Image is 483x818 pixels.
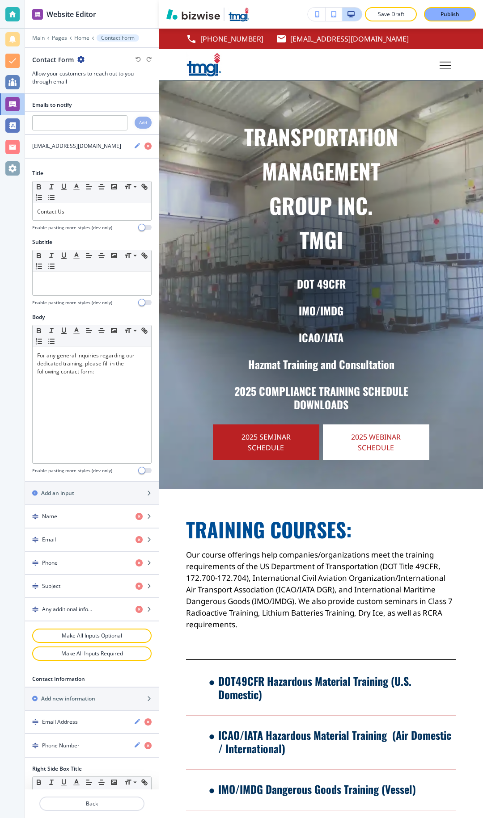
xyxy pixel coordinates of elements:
p: Make All Inputs Required [44,650,140,658]
h2: Add new information [41,695,95,703]
span: 2025 SEMINAR SCHEDULE [225,432,308,453]
a: 2025 WEBINAR SCHEDULE [323,424,429,460]
p: Save Draft [377,10,405,18]
strong: ICAO/IATA [299,329,343,345]
img: Drag [32,513,38,520]
img: Drag [32,537,38,543]
p: Contact Us [37,208,147,216]
h4: [EMAIL_ADDRESS][DOMAIN_NAME] [32,142,121,150]
span: 2025 WEBINAR SCHEDULE [335,432,418,453]
h4: Enable pasting more styles (dev only) [32,467,112,474]
button: Make All Inputs Optional [32,629,152,643]
h4: Phone [42,559,58,567]
a: DOT49CFR Hazardous Material Training (U.S. Domestic) [218,673,414,702]
h3: Allow your customers to reach out to you through email [32,70,152,86]
h4: Enable pasting more styles (dev only) [32,299,112,306]
h4: Phone Number [42,742,80,750]
h4: Subject [42,582,60,590]
button: Toggle hamburger navigation menu [435,54,456,76]
p: Contact Form [101,35,135,41]
button: DragName [25,505,159,529]
button: [EMAIL_ADDRESS][DOMAIN_NAME] [25,135,159,159]
h4: Email [42,536,56,544]
button: Add new information [25,688,159,710]
video: Banner Image [159,80,483,489]
p: Our course offerings help companies/organizations meet the training requirements of the US Depart... [186,549,456,630]
button: Publish [424,7,476,21]
strong: GROUP INC. [269,189,373,221]
button: DragPhone [25,552,159,575]
strong: TMGI [300,224,343,256]
img: Drag [32,742,38,749]
h4: Email Address [42,718,78,726]
a: ICAO/IATA Hazardous Material Training (Air Domestic / International) [218,727,454,756]
a: [EMAIL_ADDRESS][DOMAIN_NAME] [276,32,409,46]
button: DragAny additional info... [25,598,159,621]
p: Make All Inputs Optional [44,632,140,640]
button: Contact Form [97,34,139,42]
a: 2025 SEMINAR SCHEDULE [213,424,319,460]
h4: Add [139,119,147,126]
button: Make All Inputs Required [32,646,152,661]
a: IMO/IMDG Dangerous Goods Training (Vessel) [218,781,416,797]
img: Drag [32,719,38,725]
p: Back [40,800,144,808]
h4: Enable pasting more styles (dev only) [32,224,112,231]
button: Save Draft [365,7,417,21]
p: Publish [441,10,459,18]
strong: TRAINING COURSES: [186,514,352,544]
h2: Title [32,169,43,177]
button: Main [32,35,45,41]
button: Pages [52,35,67,41]
h2: Add an input [41,489,74,497]
h4: Name [42,512,57,520]
img: Drag [32,560,38,566]
img: TMGI HAZMAT [186,52,222,76]
button: DragEmail [25,529,159,552]
h2: Website Editor [47,9,96,20]
button: Add an input [25,482,159,504]
p: [PHONE_NUMBER] [200,32,263,46]
h2: Right Side Box Title [32,765,82,773]
h2: Contact Form [32,55,74,64]
h2: Emails to notify [32,101,72,109]
img: Drag [32,583,38,589]
button: DragEmail Address [25,711,159,734]
strong: DOT 49CFR [297,276,346,292]
h2: Subtitle [32,238,52,246]
strong: IMO/IMDG [299,302,343,319]
img: Drag [32,606,38,612]
h2: Contact Information [32,675,159,683]
strong: TRANSPORTATION MANAGEMENT [244,121,403,187]
strong: 2025 COMPLIANCE TRAINING SCHEDULE DOWNLOADS [234,383,411,412]
img: editor icon [32,9,43,20]
h4: Any additional info... [42,605,92,613]
img: Your Logo [228,7,250,21]
p: [EMAIL_ADDRESS][DOMAIN_NAME] [290,32,409,46]
button: Home [74,35,89,41]
button: Back [39,797,144,811]
strong: Hazmat Training and ﻿Consultation [248,356,394,372]
h2: Body [32,313,45,321]
a: [PHONE_NUMBER] [186,32,263,46]
p: For any general inquiries regarding our dedicated training, please fill in the following contact ... [37,352,147,376]
button: DragPhone Number [25,734,159,757]
button: DragSubject [25,575,159,598]
img: Bizwise Logo [166,9,220,20]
